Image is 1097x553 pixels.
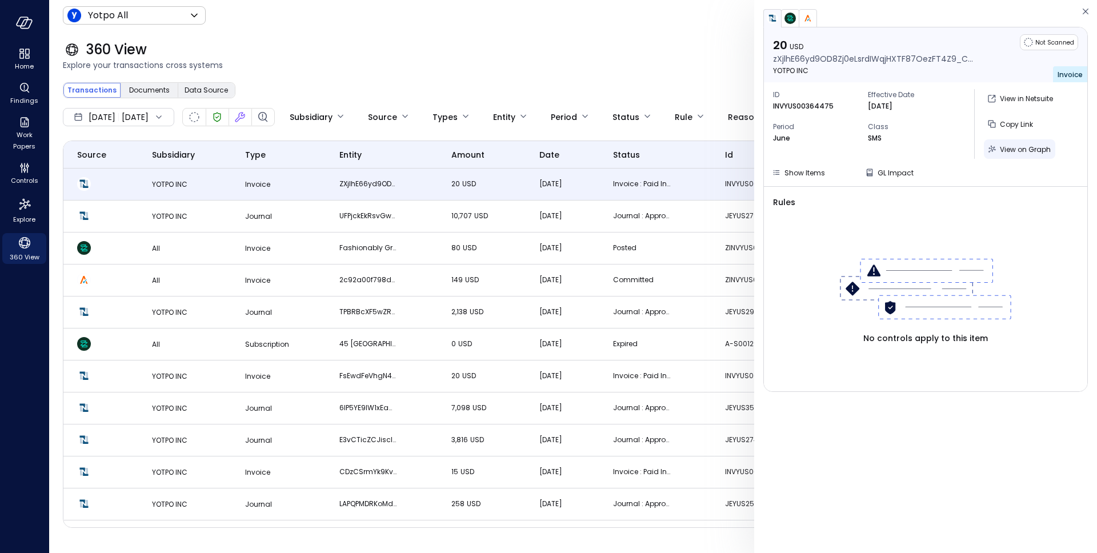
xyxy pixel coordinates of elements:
[152,467,218,478] p: YOTPO INC
[451,338,509,350] p: 0
[613,178,670,190] p: Invoice : Paid In Full
[984,139,1055,159] button: View on Graph
[245,149,266,161] span: Type
[2,80,46,107] div: Findings
[245,275,270,285] span: Invoice
[613,274,670,286] p: Committed
[152,275,218,286] p: All
[152,211,218,222] p: YOTPO INC
[613,466,670,478] p: Invoice : Paid In Full
[539,306,586,318] p: [DATE]
[773,53,979,65] p: zXjlhE66yd9OD8Zj0eLsrdIWqjHXTF87OezFT4Z9_CC Australian Health Vitality Pty Ltd (AHV)
[2,194,46,226] div: Explore
[433,107,458,127] div: Types
[474,211,488,221] span: USD
[784,168,825,178] span: Show Items
[773,38,979,53] p: 20
[725,434,782,446] p: JEYUS274922
[152,243,218,254] p: All
[458,339,472,348] span: USD
[245,339,289,349] span: Subscription
[451,178,509,190] p: 20
[725,274,782,286] p: ZINVYUS00543437
[465,275,479,284] span: USD
[339,178,397,190] p: zXjlhE66yd9OD8Zj0eLsrdIWqjHXTF87OezFT4Z9_CC Australian Health Vitality Pty Ltd (AHV)
[539,274,586,286] p: [DATE]
[612,107,639,127] div: Status
[470,307,483,316] span: USD
[339,242,397,254] p: Fashionably Greek LLC
[290,107,333,127] div: Subsidiary
[67,85,117,96] span: Transactions
[339,370,397,382] p: fsEwdFeVhgN4AXrHEafyGSxWZp8UPA21QOMctaHz_CC ISMY Inc.
[451,434,509,446] p: 3,816
[245,499,272,509] span: Journal
[89,111,115,123] span: [DATE]
[773,65,979,77] p: YOTPO INC
[152,371,218,382] p: YOTPO INC
[339,274,397,286] p: 2c92a00f798d4bf901799d2d940a6477
[790,42,803,51] span: USD
[152,403,218,414] p: YOTPO INC
[245,435,272,445] span: Journal
[767,13,778,24] img: netsuite
[725,178,782,190] p: INVYUS00364475
[539,338,586,350] p: [DATE]
[339,338,397,350] p: 45 [GEOGRAPHIC_DATA]
[613,434,670,446] p: Journal : Approved for Posting
[256,110,270,124] div: Finding
[613,370,670,382] p: Invoice : Paid In Full
[728,107,759,127] div: Reason
[1000,145,1051,154] span: View on Graph
[7,129,42,152] span: Work Papers
[725,498,782,510] p: JEYUS255745
[10,251,39,263] span: 360 View
[868,121,954,133] span: Class
[152,339,218,350] p: All
[773,196,1078,209] span: Rules
[77,433,91,447] img: Netsuite
[1058,70,1083,79] span: Invoice
[77,209,91,223] img: Netsuite
[245,307,272,317] span: Journal
[467,499,481,508] span: USD
[773,89,859,101] span: ID
[451,370,509,382] p: 20
[233,110,247,124] div: Fixed
[86,41,147,59] span: 360 View
[470,435,484,444] span: USD
[77,337,91,351] img: Zuora
[152,307,218,318] p: YOTPO INC
[77,273,91,287] img: Avalara
[77,305,91,319] img: Netsuite
[773,133,790,144] p: June
[15,61,34,72] span: Home
[245,211,272,221] span: Journal
[451,466,509,478] p: 15
[1000,93,1053,105] p: View in Netsuite
[245,243,270,253] span: Invoice
[802,13,814,24] img: avalara
[493,107,515,127] div: Entity
[339,210,397,222] p: UFPjckEkRsvGwYMbGOLXJPJVYnB7toAe2adclOrL_SS [PERSON_NAME]
[152,435,218,446] p: YOTPO INC
[984,89,1058,109] button: View in Netsuite
[725,306,782,318] p: JEYUS293408
[863,332,988,344] span: No controls apply to this item
[868,101,892,112] p: [DATE]
[539,210,586,222] p: [DATE]
[473,403,486,412] span: USD
[462,371,476,380] span: USD
[245,371,270,381] span: Invoice
[11,175,38,186] span: Controls
[368,107,397,127] div: Source
[339,149,362,161] span: entity
[451,306,509,318] p: 2,138
[878,168,914,178] span: GL Impact
[210,110,224,124] div: Verified
[339,466,397,478] p: CDzCSrmYk9Kv5GTMccGLdNH5SVrVglhHZ2YYdi6r_SS [PERSON_NAME]
[725,370,782,382] p: INVYUS00352857
[245,179,270,189] span: Invoice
